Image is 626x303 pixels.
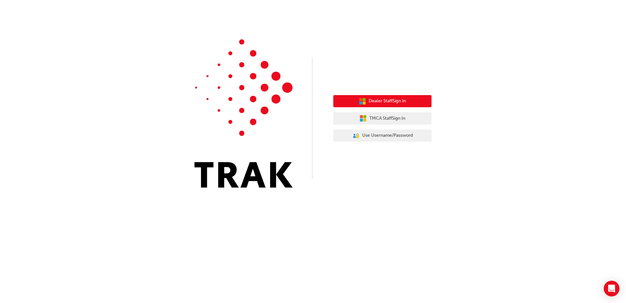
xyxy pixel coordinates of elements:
[333,130,432,142] button: Use Username/Password
[333,112,432,125] button: TMCA StaffSign In
[333,95,432,108] button: Dealer StaffSign In
[369,115,405,122] span: TMCA Staff Sign In
[194,39,293,188] img: Trak
[369,97,406,105] span: Dealer Staff Sign In
[604,281,619,296] div: Open Intercom Messenger
[362,132,413,139] span: Use Username/Password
